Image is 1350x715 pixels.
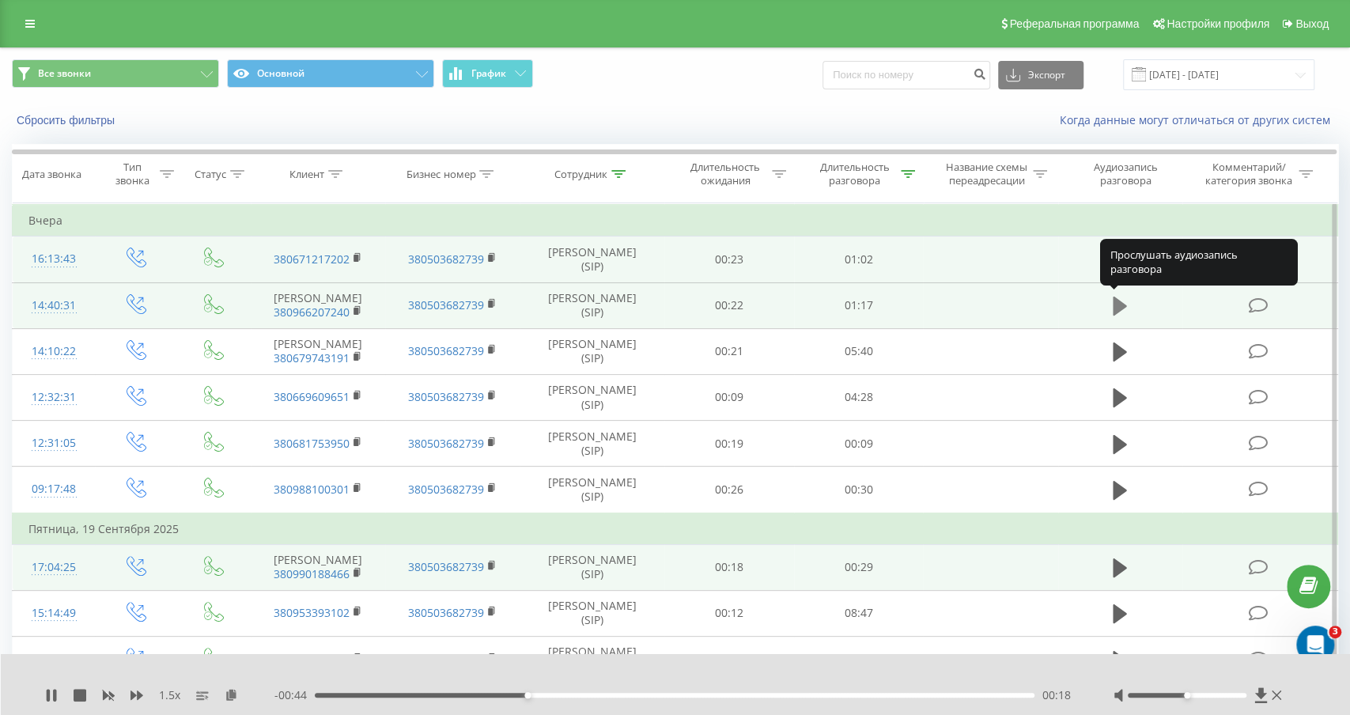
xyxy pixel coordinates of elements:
[251,328,385,374] td: [PERSON_NAME]
[520,374,664,420] td: [PERSON_NAME] (SIP)
[520,544,664,590] td: [PERSON_NAME] (SIP)
[1295,17,1329,30] span: Выход
[28,598,79,629] div: 15:14:49
[28,244,79,274] div: 16:13:43
[794,374,924,420] td: 04:28
[274,482,350,497] a: 380988100301
[520,236,664,282] td: [PERSON_NAME] (SIP)
[520,590,664,636] td: [PERSON_NAME] (SIP)
[274,652,350,667] a: 380673956595
[520,467,664,513] td: [PERSON_NAME] (SIP)
[251,282,385,328] td: [PERSON_NAME]
[38,67,91,80] span: Все звонки
[22,168,81,181] div: Дата звонка
[274,389,350,404] a: 380669609651
[408,436,484,451] a: 380503682739
[408,297,484,312] a: 380503682739
[408,252,484,267] a: 380503682739
[227,59,434,88] button: Основной
[683,161,768,187] div: Длительность ожидания
[664,544,794,590] td: 00:18
[28,428,79,459] div: 12:31:05
[408,482,484,497] a: 380503682739
[109,161,156,187] div: Тип звонка
[794,328,924,374] td: 05:40
[408,343,484,358] a: 380503682739
[195,168,226,181] div: Статус
[1296,626,1334,664] iframe: Intercom live chat
[274,350,350,365] a: 380679743191
[274,605,350,620] a: 380953393102
[159,687,180,703] span: 1.5 x
[520,328,664,374] td: [PERSON_NAME] (SIP)
[1009,17,1139,30] span: Реферальная программа
[1042,687,1071,703] span: 00:18
[1184,692,1190,698] div: Accessibility label
[251,544,385,590] td: [PERSON_NAME]
[664,328,794,374] td: 00:21
[1074,161,1177,187] div: Аудиозапись разговора
[794,544,924,590] td: 00:29
[289,168,324,181] div: Клиент
[274,566,350,581] a: 380990188466
[664,637,794,683] td: 00:07
[664,467,794,513] td: 00:26
[274,436,350,451] a: 380681753950
[12,113,123,127] button: Сбросить фильтры
[28,290,79,321] div: 14:40:31
[524,692,531,698] div: Accessibility label
[794,282,924,328] td: 01:17
[664,421,794,467] td: 00:19
[664,374,794,420] td: 00:09
[520,421,664,467] td: [PERSON_NAME] (SIP)
[471,68,506,79] span: График
[13,205,1338,236] td: Вчера
[28,644,79,675] div: 15:10:11
[794,421,924,467] td: 00:09
[274,252,350,267] a: 380671217202
[794,637,924,683] td: 01:38
[664,236,794,282] td: 00:23
[944,161,1029,187] div: Название схемы переадресации
[28,382,79,413] div: 12:32:31
[274,305,350,320] a: 380966207240
[520,637,664,683] td: [PERSON_NAME] (SIP)
[664,590,794,636] td: 00:12
[794,236,924,282] td: 01:02
[28,336,79,367] div: 14:10:22
[408,605,484,620] a: 380503682739
[794,467,924,513] td: 00:30
[13,513,1338,545] td: Пятница, 19 Сентября 2025
[812,161,897,187] div: Длительность разговора
[822,61,990,89] input: Поиск по номеру
[442,59,533,88] button: График
[1202,161,1295,187] div: Комментарий/категория звонка
[664,282,794,328] td: 00:22
[408,389,484,404] a: 380503682739
[28,552,79,583] div: 17:04:25
[28,474,79,505] div: 09:17:48
[520,282,664,328] td: [PERSON_NAME] (SIP)
[274,687,315,703] span: - 00:44
[408,559,484,574] a: 380503682739
[407,168,475,181] div: Бизнес номер
[1329,626,1341,638] span: 3
[12,59,219,88] button: Все звонки
[1167,17,1269,30] span: Настройки профиля
[998,61,1083,89] button: Экспорт
[408,652,484,667] a: 380503682739
[1060,112,1338,127] a: Когда данные могут отличаться от других систем
[554,168,607,181] div: Сотрудник
[794,590,924,636] td: 08:47
[1100,239,1298,286] div: Прослушать аудиозапись разговора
